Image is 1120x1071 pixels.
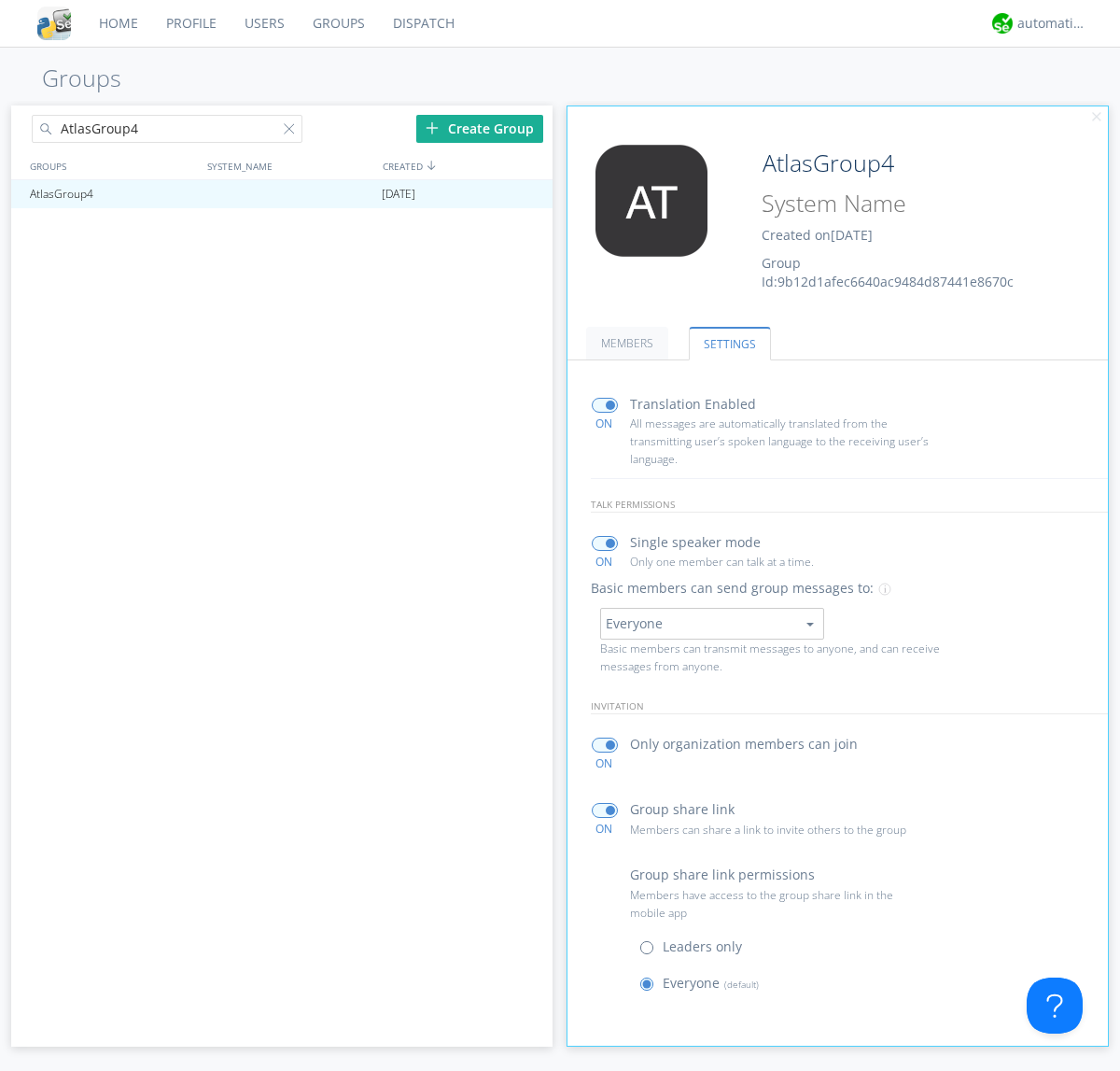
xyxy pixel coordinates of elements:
div: ON [583,554,625,570]
p: Group share link [630,799,735,820]
div: ON [583,821,625,837]
div: ON [583,416,625,431]
span: Group Id: 9b12d1afec6640ac9484d87441e8670c [762,254,1014,290]
p: Members have access to the group share link in the mobile app [630,886,929,922]
p: Only one member can talk at a time. [630,553,929,571]
div: CREATED [378,152,554,179]
span: [DATE] [831,226,873,244]
div: automation+atlas [1017,14,1087,33]
span: [DATE] [382,180,415,208]
input: System Name [755,186,1057,221]
p: Single speaker mode [630,532,761,553]
p: Translation Enabled [630,394,756,415]
img: cddb5a64eb264b2086981ab96f4c1ba7 [37,7,71,40]
p: Only organization members can join [630,734,858,754]
iframe: Toggle Customer Support [1027,978,1083,1034]
p: invitation [591,698,1109,714]
p: Everyone [663,973,759,993]
div: GROUPS [25,152,198,179]
img: cancel.svg [1090,111,1103,124]
button: Everyone [600,608,824,640]
div: Create Group [416,115,543,143]
a: AtlasGroup4[DATE] [11,180,553,208]
img: plus.svg [426,121,439,134]
span: (default) [720,978,759,991]
a: SETTINGS [689,327,771,360]
div: AtlasGroup4 [25,180,200,208]
p: Basic members can send group messages to: [591,578,874,599]
p: Members can share a link to invite others to the group [630,821,929,838]
div: SYSTEM_NAME [203,152,378,179]
p: All messages are automatically translated from the transmitting user’s spoken language to the rec... [630,415,929,469]
div: ON [583,755,625,771]
a: MEMBERS [586,327,668,359]
input: Search groups [32,115,302,143]
span: Created on [762,226,873,244]
p: Leaders only [663,937,742,957]
img: 373638.png [581,145,721,257]
p: talk permissions [591,497,1109,513]
p: Basic members can transmit messages to anyone, and can receive messages from anyone. [600,640,949,675]
p: Group share link permissions [630,865,815,885]
img: d2d01cd9b4174d08988066c6d424eccd [992,13,1013,34]
input: Group Name [755,145,1057,182]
